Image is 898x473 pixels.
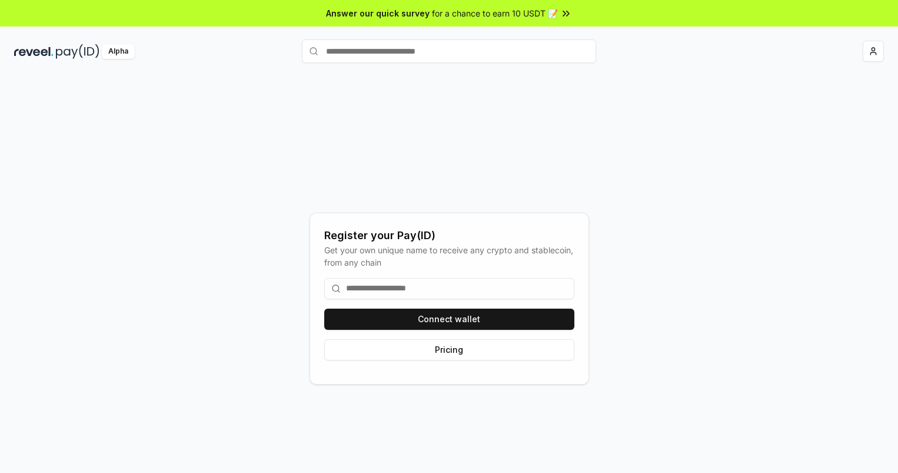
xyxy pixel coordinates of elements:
img: pay_id [56,44,99,59]
button: Pricing [324,339,574,360]
span: for a chance to earn 10 USDT 📝 [432,7,558,19]
div: Register your Pay(ID) [324,227,574,244]
img: reveel_dark [14,44,54,59]
div: Get your own unique name to receive any crypto and stablecoin, from any chain [324,244,574,269]
span: Answer our quick survey [326,7,430,19]
button: Connect wallet [324,309,574,330]
div: Alpha [102,44,135,59]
